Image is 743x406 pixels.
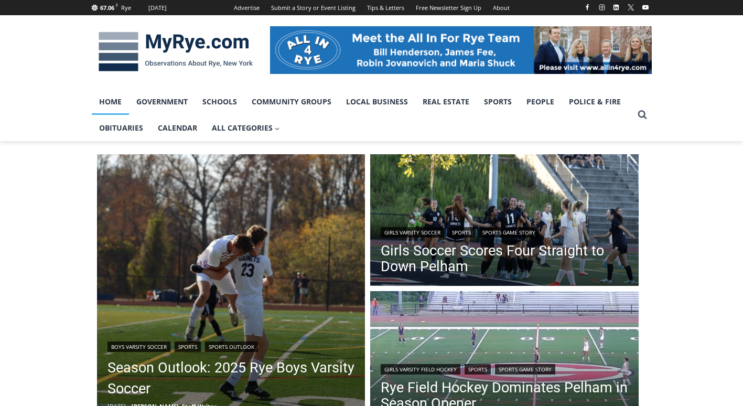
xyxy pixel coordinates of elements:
a: Home [92,89,129,115]
a: Season Outlook: 2025 Rye Boys Varsity Soccer [107,357,355,399]
a: Girls Varsity Soccer [381,227,444,238]
button: View Search Form [633,105,652,124]
a: Instagram [596,1,608,14]
a: X [624,1,637,14]
span: F [116,2,118,8]
div: | | [381,362,628,375]
a: Sports Game Story [495,364,555,375]
a: Read More Girls Soccer Scores Four Straight to Down Pelham [370,154,639,289]
a: Schools [195,89,244,115]
a: Facebook [581,1,594,14]
a: Sports [465,364,491,375]
a: YouTube [639,1,652,14]
img: MyRye.com [92,25,260,79]
a: Sports Game Story [479,227,539,238]
img: All in for Rye [270,26,652,73]
a: All Categories [204,115,287,141]
div: [DATE] [148,3,167,13]
span: 67.06 [100,4,114,12]
a: Girls Varsity Field Hockey [381,364,460,375]
img: (PHOTO: Rye Girls Soccer's Samantha Yeh scores a goal in her team's 4-1 victory over Pelham on Se... [370,154,639,289]
a: Linkedin [610,1,622,14]
a: Real Estate [415,89,477,115]
div: Rye [121,3,131,13]
nav: Primary Navigation [92,89,633,142]
a: Local Business [339,89,415,115]
a: Sports [477,89,519,115]
a: Sports Outlook [205,341,258,352]
a: Sports [175,341,201,352]
a: Government [129,89,195,115]
a: Boys Varsity Soccer [107,341,170,352]
span: All Categories [212,122,280,134]
div: | | [107,339,355,352]
a: Community Groups [244,89,339,115]
a: Sports [448,227,475,238]
a: Girls Soccer Scores Four Straight to Down Pelham [381,243,628,274]
a: Police & Fire [562,89,628,115]
a: People [519,89,562,115]
a: Obituaries [92,115,150,141]
a: Calendar [150,115,204,141]
div: | | [381,225,628,238]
